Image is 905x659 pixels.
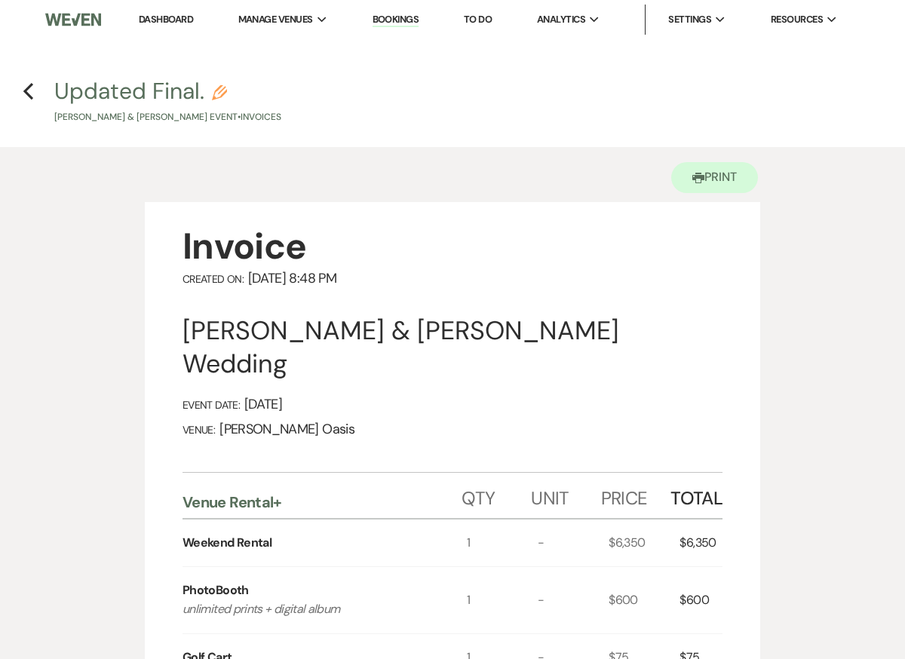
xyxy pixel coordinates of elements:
[609,520,680,566] div: $6,350
[238,12,313,27] span: Manage Venues
[531,473,600,518] div: Unit
[771,12,823,27] span: Resources
[183,314,722,381] div: [PERSON_NAME] & [PERSON_NAME] Wedding
[538,520,609,566] div: -
[183,421,722,438] div: [PERSON_NAME] Oasis
[183,599,438,619] p: unlimited prints + digital album
[183,492,462,512] div: Venue Rental+
[183,223,722,270] div: Invoice
[373,13,419,27] a: Bookings
[467,567,538,633] div: 1
[609,567,680,633] div: $600
[139,13,193,26] a: Dashboard
[183,270,722,287] div: [DATE] 8:48 PM
[183,272,244,286] span: Created On:
[537,12,585,27] span: Analytics
[462,473,531,518] div: Qty
[183,396,722,413] div: [DATE]
[467,520,538,566] div: 1
[680,567,722,633] div: $600
[464,13,492,26] a: To Do
[538,567,609,633] div: -
[680,520,722,566] div: $6,350
[183,581,249,599] div: PhotoBooth
[668,12,711,27] span: Settings
[670,473,722,518] div: Total
[183,534,271,552] div: Weekend Rental
[54,80,281,124] button: Updated Final.[PERSON_NAME] & [PERSON_NAME] Event•Invoices
[601,473,670,518] div: Price
[183,398,240,412] span: Event Date:
[671,162,758,193] button: Print
[54,110,281,124] p: [PERSON_NAME] & [PERSON_NAME] Event • Invoices
[183,423,215,437] span: Venue:
[45,4,101,35] img: Weven Logo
